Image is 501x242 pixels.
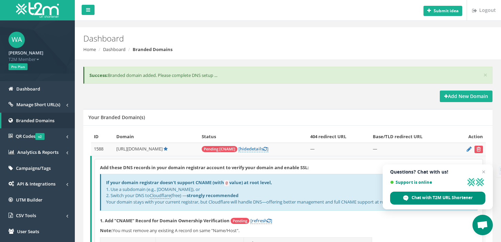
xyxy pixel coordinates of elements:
[83,34,423,43] h2: Dashboard
[16,197,43,203] span: UTM Builder
[83,67,492,84] div: Branded domain added. Please complete DNS setup ...
[35,133,45,140] span: v2
[91,143,114,156] td: 1588
[199,131,307,143] th: Status
[100,227,113,233] b: Note:
[16,2,59,18] img: T2M
[390,180,464,185] span: Support is online
[17,228,39,235] span: User Seats
[390,192,485,205] span: Chat with T2M URL Shortener
[16,212,36,219] span: CSV Tools
[100,217,230,224] strong: 1. Add "CNAME" Record for Domain Ownership Verification
[16,101,60,108] span: Manage Short URL(s)
[453,131,486,143] th: Action
[16,117,54,124] span: Branded Domains
[106,179,272,185] b: If your domain registrar doesn't support CNAME (with value) at root level,
[440,91,492,102] a: Add New Domain
[238,146,268,152] a: [hidedetails]
[100,164,309,171] strong: Add these DNS records in your domain registrar account to verify your domain and enable SSL:
[9,63,28,70] span: Pro Plan
[103,46,126,52] a: Dashboard
[231,218,249,224] span: Pending
[150,192,171,199] a: Cloudflare
[390,169,485,175] span: Questions? Chat with us!
[240,146,249,152] span: hide
[17,181,55,187] span: API & Integrations
[16,133,45,139] span: QR Codes
[224,180,229,186] code: @
[307,131,370,143] th: 404 redirect URL
[17,149,59,155] span: Analytics & Reports
[250,217,272,224] a: [refresh]
[16,86,40,92] span: Dashboard
[370,143,453,156] td: —
[16,165,51,171] span: Campaigns/Tags
[307,143,370,156] td: —
[187,192,238,198] b: strongly recommended
[412,195,473,201] span: Chat with T2M URL Shortener
[9,48,66,62] a: [PERSON_NAME] T2M Member
[133,46,172,52] strong: Branded Domains
[9,32,25,48] span: WA
[83,46,96,52] a: Home
[370,131,453,143] th: Base/TLD redirect URL
[434,8,458,14] b: Submit idea
[9,50,43,56] strong: [PERSON_NAME]
[116,146,163,152] span: [URL][DOMAIN_NAME]
[100,174,478,210] div: 1. Use a subdomain (e.g., [DOMAIN_NAME]), or 2. Switch your DNS to (free) — Your domain stays wit...
[88,115,145,120] h5: Your Branded Domain(s)
[9,56,66,63] span: T2M Member
[423,6,462,16] button: Submit idea
[114,131,199,143] th: Domain
[100,227,478,234] p: You must remove any existing A record on same "Name/Host".
[472,215,493,235] a: Open chat
[444,93,488,99] strong: Add New Domain
[483,71,487,79] button: ×
[164,146,168,152] a: Default
[89,72,108,78] b: Success:
[91,131,114,143] th: ID
[202,146,237,152] span: Pending [CNAME]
